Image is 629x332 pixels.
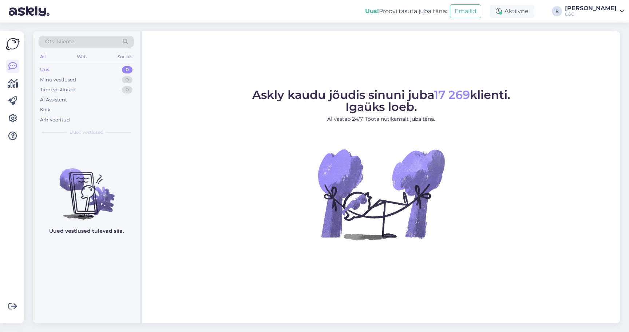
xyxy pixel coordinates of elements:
[39,52,47,61] div: All
[122,66,132,73] div: 0
[6,37,20,51] img: Askly Logo
[552,6,562,16] div: R
[40,96,67,104] div: AI Assistent
[365,8,379,15] b: Uus!
[565,5,617,11] div: [PERSON_NAME]
[434,88,470,102] span: 17 269
[40,116,70,124] div: Arhiveeritud
[40,86,76,93] div: Tiimi vestlused
[365,7,447,16] div: Proovi tasuta juba täna:
[116,52,134,61] div: Socials
[316,129,447,260] img: No Chat active
[565,5,625,17] a: [PERSON_NAME]C&C
[75,52,88,61] div: Web
[45,38,74,45] span: Otsi kliente
[40,66,50,73] div: Uus
[252,88,510,114] span: Askly kaudu jõudis sinuni juba klienti. Igaüks loeb.
[33,155,140,221] img: No chats
[565,11,617,17] div: C&C
[122,86,132,93] div: 0
[122,76,132,84] div: 0
[490,5,534,18] div: Aktiivne
[70,129,103,136] span: Uued vestlused
[40,106,51,113] div: Kõik
[40,76,76,84] div: Minu vestlused
[450,4,481,18] button: Emailid
[49,227,124,235] p: Uued vestlused tulevad siia.
[252,115,510,123] p: AI vastab 24/7. Tööta nutikamalt juba täna.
